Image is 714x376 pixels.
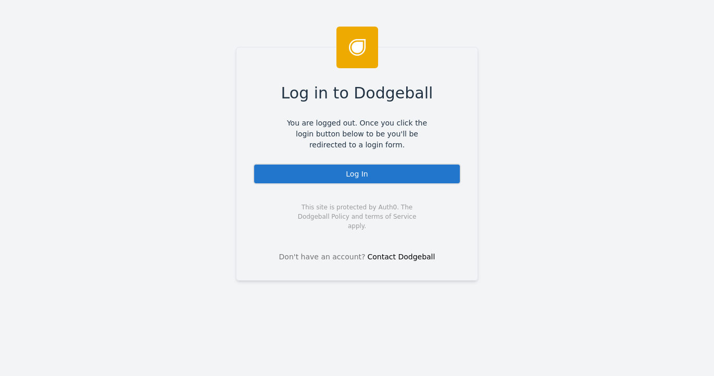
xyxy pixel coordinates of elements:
span: Don't have an account? [279,252,366,262]
a: Contact Dodgeball [368,253,435,261]
span: You are logged out. Once you click the login button below to be you'll be redirected to a login f... [279,118,435,151]
span: This site is protected by Auth0. The Dodgeball Policy and terms of Service apply. [289,203,425,231]
div: Log In [253,164,461,184]
span: Log in to Dodgeball [281,81,433,105]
